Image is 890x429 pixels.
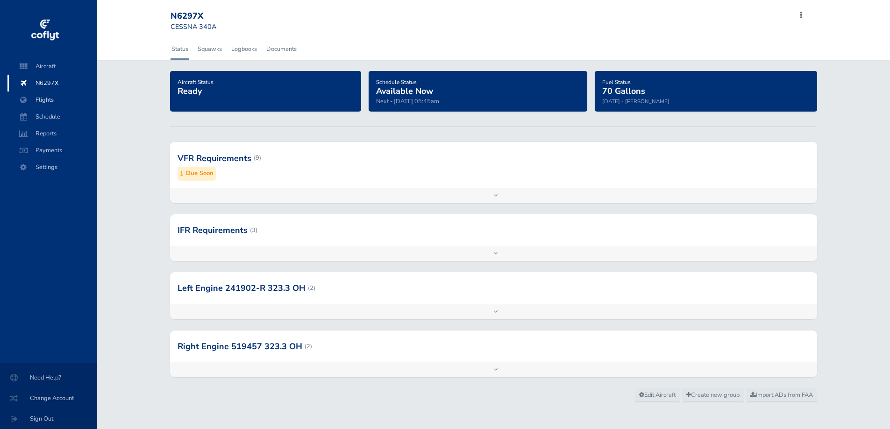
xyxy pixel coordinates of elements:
[17,159,88,176] span: Settings
[29,16,60,44] img: coflyt logo
[11,369,86,386] span: Need Help?
[639,391,676,399] span: Edit Aircraft
[602,78,631,86] span: Fuel Status
[602,85,645,97] span: 70 Gallons
[178,78,214,86] span: Aircraft Status
[376,97,439,105] span: Next - [DATE] 05:45am
[635,388,680,402] a: Edit Aircraft
[376,85,433,97] span: Available Now
[17,91,88,108] span: Flights
[17,108,88,125] span: Schedule
[230,39,258,59] a: Logbooks
[171,39,189,59] a: Status
[746,388,817,402] a: Import ADs from FAA
[11,390,86,407] span: Change Account
[376,76,433,97] a: Schedule StatusAvailable Now
[750,391,813,399] span: Import ADs from FAA
[171,11,238,21] div: N6297X
[376,78,417,86] span: Schedule Status
[682,388,744,402] a: Create new group
[171,22,216,31] small: CESSNA 340A
[197,39,223,59] a: Squawks
[17,125,88,142] span: Reports
[17,142,88,159] span: Payments
[17,75,88,91] span: N6297X
[178,85,202,97] span: Ready
[11,410,86,427] span: Sign Out
[602,98,669,105] small: [DATE] - [PERSON_NAME]
[186,169,214,178] small: Due Soon
[686,391,740,399] span: Create new group
[17,58,88,75] span: Aircraft
[265,39,298,59] a: Documents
